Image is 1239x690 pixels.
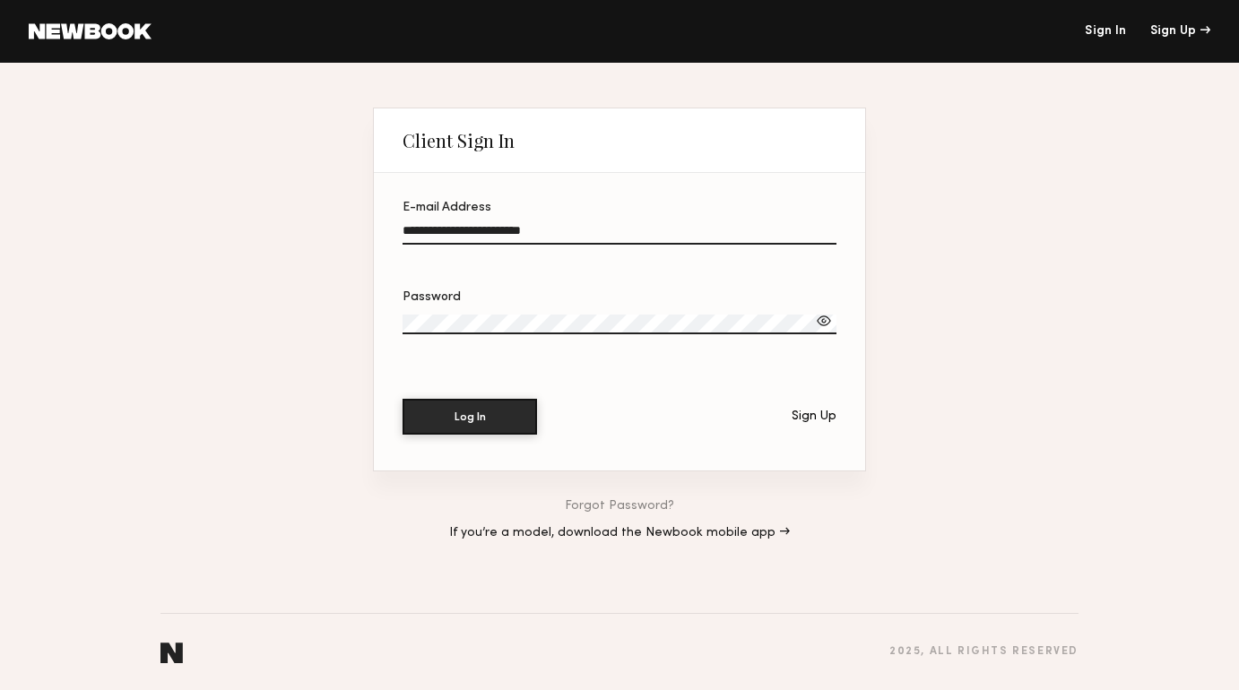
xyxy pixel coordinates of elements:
[403,130,515,151] div: Client Sign In
[403,315,836,334] input: Password
[449,527,790,539] a: If you’re a model, download the Newbook mobile app →
[403,202,836,214] div: E-mail Address
[565,500,674,513] a: Forgot Password?
[1150,25,1210,38] div: Sign Up
[403,399,537,435] button: Log In
[403,291,836,304] div: Password
[1085,25,1126,38] a: Sign In
[792,410,836,423] div: Sign Up
[403,224,836,245] input: E-mail Address
[889,646,1079,658] div: 2025 , all rights reserved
